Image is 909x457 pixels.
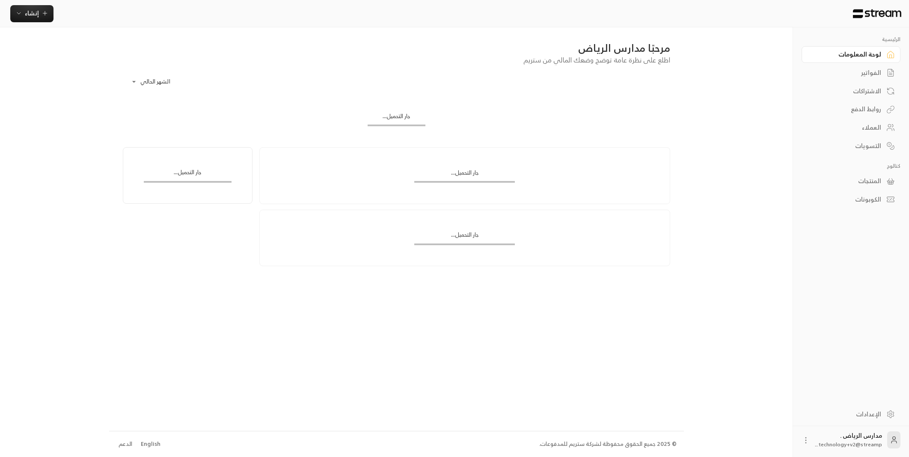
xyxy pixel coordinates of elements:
[802,36,900,43] p: الرئيسية
[414,231,515,243] div: جار التحميل...
[812,142,881,150] div: التسويات
[802,191,900,208] a: الكوبونات
[815,440,882,449] span: technology+v2@streamp...
[802,65,900,81] a: الفواتير
[141,440,160,448] div: English
[812,410,881,418] div: الإعدادات
[802,46,900,63] a: لوحة المعلومات
[25,8,39,18] span: إنشاء
[127,71,191,93] div: الشهر الحالي
[368,112,425,125] div: جار التحميل...
[812,50,881,59] div: لوحة المعلومات
[523,54,670,66] span: اطلع على نظرة عامة توضح وضعك المالي من ستريم
[812,195,881,204] div: الكوبونات
[815,431,882,448] div: مدارس الرياض .
[812,68,881,77] div: الفواتير
[10,5,53,22] button: إنشاء
[802,83,900,99] a: الاشتراكات
[802,173,900,190] a: المنتجات
[852,9,902,18] img: Logo
[812,177,881,185] div: المنتجات
[116,436,135,452] a: الدعم
[144,168,232,181] div: جار التحميل...
[802,137,900,154] a: التسويات
[123,41,670,55] div: مرحبًا مدارس الرياض
[414,169,515,181] div: جار التحميل...
[802,101,900,118] a: روابط الدفع
[539,440,677,448] div: © 2025 جميع الحقوق محفوظة لشركة ستريم للمدفوعات.
[812,105,881,113] div: روابط الدفع
[802,406,900,422] a: الإعدادات
[812,87,881,95] div: الاشتراكات
[802,163,900,169] p: كتالوج
[802,119,900,136] a: العملاء
[812,123,881,132] div: العملاء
